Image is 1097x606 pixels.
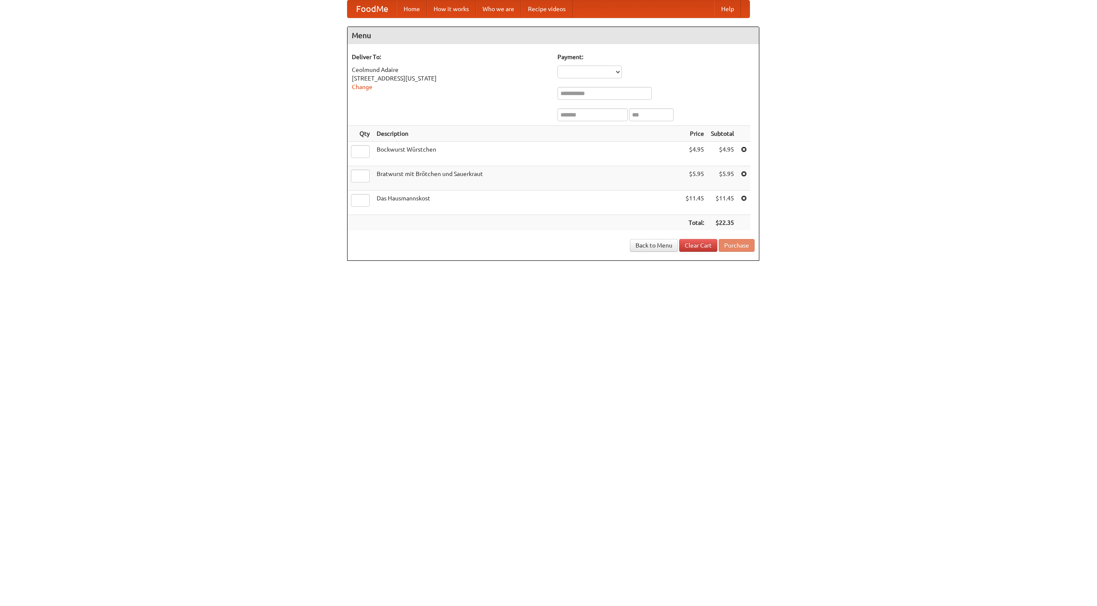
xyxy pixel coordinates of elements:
[427,0,476,18] a: How it works
[682,126,707,142] th: Price
[714,0,741,18] a: Help
[682,142,707,166] td: $4.95
[352,53,549,61] h5: Deliver To:
[630,239,678,252] a: Back to Menu
[707,126,737,142] th: Subtotal
[352,74,549,83] div: [STREET_ADDRESS][US_STATE]
[719,239,755,252] button: Purchase
[348,0,397,18] a: FoodMe
[707,142,737,166] td: $4.95
[707,191,737,215] td: $11.45
[352,84,372,90] a: Change
[682,215,707,231] th: Total:
[682,191,707,215] td: $11.45
[352,66,549,74] div: Ceolmund Adaire
[682,166,707,191] td: $5.95
[348,27,759,44] h4: Menu
[521,0,572,18] a: Recipe videos
[707,215,737,231] th: $22.35
[348,126,373,142] th: Qty
[373,166,682,191] td: Bratwurst mit Brötchen und Sauerkraut
[373,126,682,142] th: Description
[557,53,755,61] h5: Payment:
[373,191,682,215] td: Das Hausmannskost
[397,0,427,18] a: Home
[679,239,717,252] a: Clear Cart
[373,142,682,166] td: Bockwurst Würstchen
[707,166,737,191] td: $5.95
[476,0,521,18] a: Who we are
